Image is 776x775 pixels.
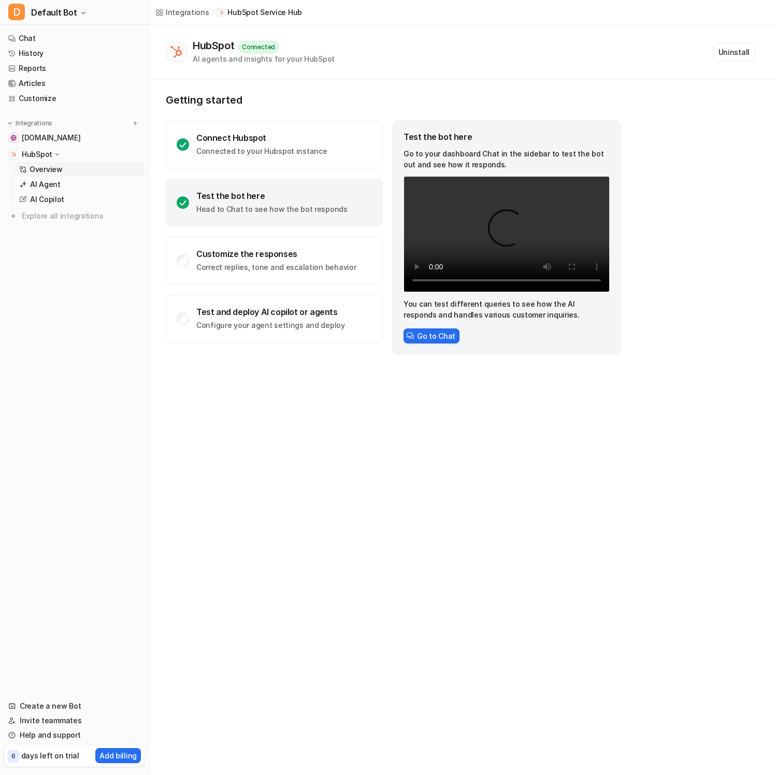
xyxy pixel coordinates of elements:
[22,208,140,224] span: Explore all integrations
[30,179,61,190] p: AI Agent
[6,120,13,127] img: expand menu
[166,7,209,18] div: Integrations
[196,204,348,214] p: Head to Chat to see how the bot responds
[99,750,137,761] p: Add billing
[16,119,52,127] p: Integrations
[713,43,755,61] button: Uninstall
[8,4,25,20] span: D
[166,94,622,106] p: Getting started
[196,262,356,272] p: Correct replies, tone and escalation behavior
[196,307,345,317] div: Test and deploy AI copilot or agents
[30,164,63,175] p: Overview
[404,176,610,292] video: Your browser does not support the video tag.
[30,194,64,205] p: AI Copilot
[21,750,79,761] p: days left on trial
[407,332,414,339] img: ChatIcon
[219,10,224,15] img: HubSpot Service Hub icon
[404,148,610,170] p: Go to your dashboard Chat in the sidebar to test the bot out and see how it responds.
[4,209,145,223] a: Explore all integrations
[196,146,327,156] p: Connected to your Hubspot instance
[4,728,145,742] a: Help and support
[404,132,610,142] div: Test the bot here
[4,76,145,91] a: Articles
[22,133,80,143] span: [DOMAIN_NAME]
[15,177,145,192] a: AI Agent
[15,192,145,207] a: AI Copilot
[404,298,610,320] p: You can test different queries to see how the AI responds and handles various customer inquiries.
[212,8,214,17] span: /
[8,211,19,221] img: explore all integrations
[196,191,348,201] div: Test the bot here
[155,7,209,18] a: Integrations
[4,699,145,713] a: Create a new Bot
[15,162,145,177] a: Overview
[4,31,145,46] a: Chat
[4,131,145,145] a: help.cloover.co[DOMAIN_NAME]
[4,713,145,728] a: Invite teammates
[196,320,345,331] p: Configure your agent settings and deploy
[227,7,302,18] p: HubSpot Service Hub
[4,46,145,61] a: History
[4,118,55,128] button: Integrations
[217,7,302,18] a: HubSpot Service Hub iconHubSpot Service Hub
[193,39,238,52] div: HubSpot
[10,151,17,157] img: HubSpot
[4,61,145,76] a: Reports
[95,748,141,763] button: Add billing
[22,149,52,160] p: HubSpot
[238,41,279,53] div: Connected
[31,5,77,20] span: Default Bot
[4,91,145,106] a: Customize
[193,53,335,64] div: AI agents and insights for your HubSpot
[11,752,16,761] p: 6
[196,249,356,259] div: Customize the responses
[196,133,327,143] div: Connect Hubspot
[169,45,183,59] img: HubSpot Service Hub
[404,328,459,343] button: Go to Chat
[132,120,139,127] img: menu_add.svg
[10,135,17,141] img: help.cloover.co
